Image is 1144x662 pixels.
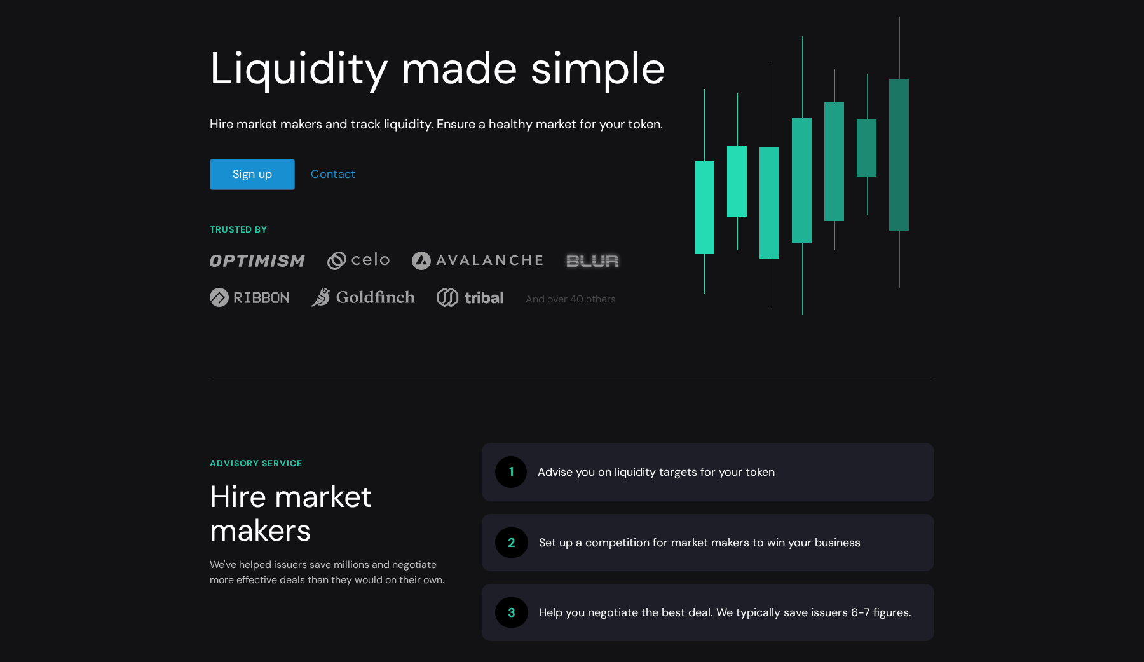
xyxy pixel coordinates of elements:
div: 1 [495,456,527,488]
img: header_image-4c536081b868ff06617a9745a70531a2ed2b6ca29358ffb98a39b63ccd39795a.png [695,17,909,315]
span: ADVISORY SERVICE [210,457,303,469]
a: Contact [311,166,356,182]
span: TRUSTED BY [210,224,268,235]
div: Sign up [233,166,272,183]
div: Advise you on liquidity targets for your token [528,464,775,481]
div: And over 40 others [526,292,616,307]
a: Sign up [210,159,295,190]
div: Set up a competition for market makers to win your business [529,534,861,551]
div: Help you negotiate the best deal. We typically save issuers 6-7 figures. [529,604,911,621]
div: Liquidity made simple [210,42,669,95]
div: 2 [495,527,528,558]
div: Hire market makers and track liquidity. Ensure a healthy market for your token. [210,114,669,133]
div: 3 [495,597,528,628]
div: We've helped issuers save millions and negotiate more effective deals than they would on their own. [210,557,451,588]
div: Hire market makers [210,480,451,548]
